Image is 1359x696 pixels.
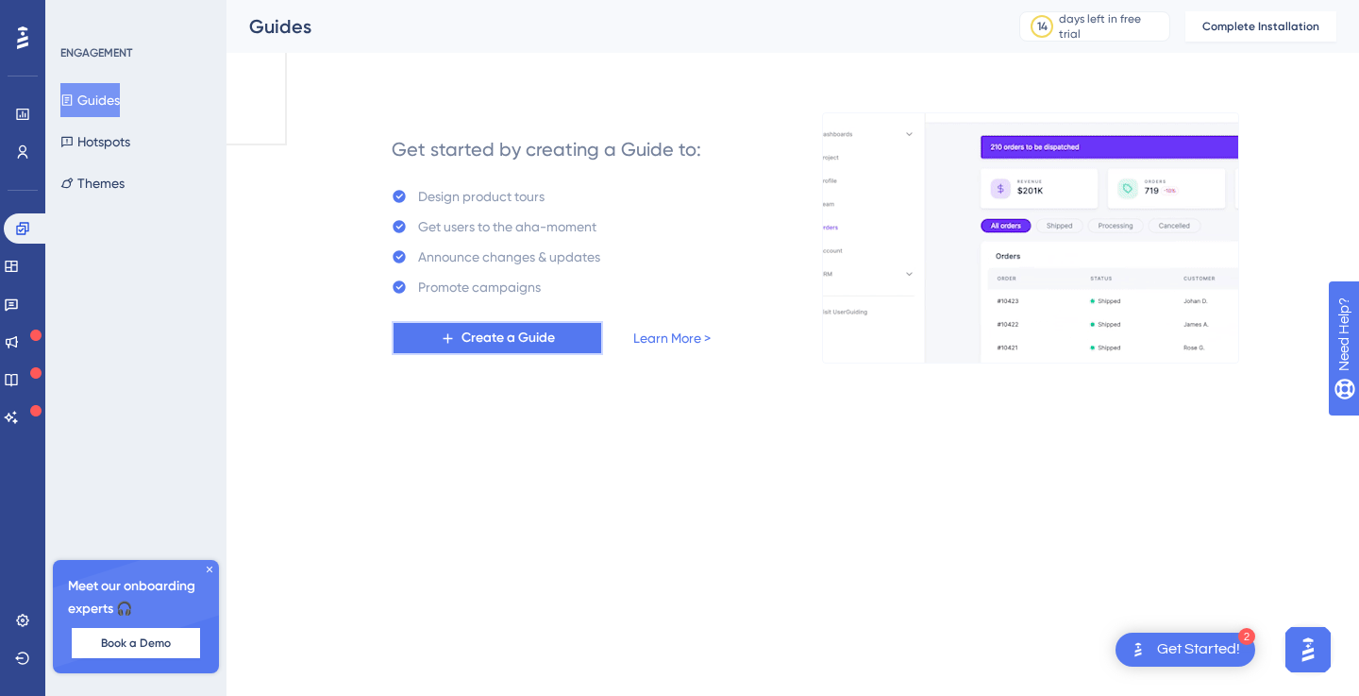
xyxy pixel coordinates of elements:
button: Create a Guide [392,321,603,355]
div: Settings [15,82,60,96]
span: Create a Guide [461,327,555,349]
span: Book a Demo [101,636,171,651]
button: Edit [8,29,44,64]
div: Get Started! [1157,639,1240,660]
div: days left in free trial [1059,11,1164,42]
div: 2 [1238,628,1255,645]
div: Close [91,117,123,131]
img: launcher-image-alternative-text [1127,638,1149,661]
span: Meet our onboarding experts 🎧 [68,575,204,620]
button: Close [83,99,130,134]
div: Open Get Started! checklist, remaining modules: 2 [1116,633,1255,667]
img: 21a29cd0e06a8f1d91b8bced9f6e1c06.gif [822,112,1239,364]
button: Complete Installation [1185,11,1336,42]
div: Design product tours [418,185,545,208]
button: Hotspots [60,125,130,159]
div: Edit [15,47,37,61]
img: hide.svg [38,102,53,117]
button: Guides [60,83,120,117]
button: Themes [60,166,125,200]
button: Settings [8,64,68,99]
img: close.svg [99,102,114,117]
div: Promote campaigns [418,276,541,298]
div: ENGAGEMENT [60,45,132,60]
div: Announce changes & updates [418,246,600,268]
button: Book a Demo [72,628,200,658]
span: Need Help? [44,5,118,27]
div: Get users to the aha-moment [418,215,596,238]
iframe: UserGuiding AI Assistant Launcher [1280,621,1336,678]
a: Learn More > [633,327,711,349]
div: Hide panel [15,117,75,131]
img: settings.svg [30,67,45,82]
button: Hide panel [8,99,83,134]
img: edit.svg [18,32,33,47]
div: 14 [1037,19,1048,34]
span: Complete Installation [1202,19,1319,34]
div: Guides [249,13,972,40]
div: Get started by creating a Guide to: [392,136,701,162]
